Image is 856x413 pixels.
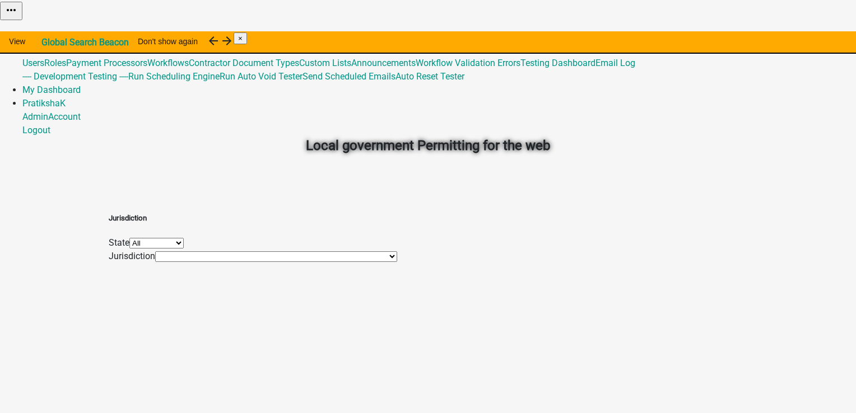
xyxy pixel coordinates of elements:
i: arrow_forward [220,34,234,48]
button: Don't show again [129,31,207,51]
span: × [238,34,243,43]
i: arrow_back [207,34,220,48]
label: Jurisdiction [109,251,155,261]
button: Close [234,32,247,44]
label: State [109,237,129,248]
h5: Jurisdiction [109,213,397,224]
strong: Global Search Beacon [41,37,129,48]
h2: Local government Permitting for the web [117,135,739,156]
